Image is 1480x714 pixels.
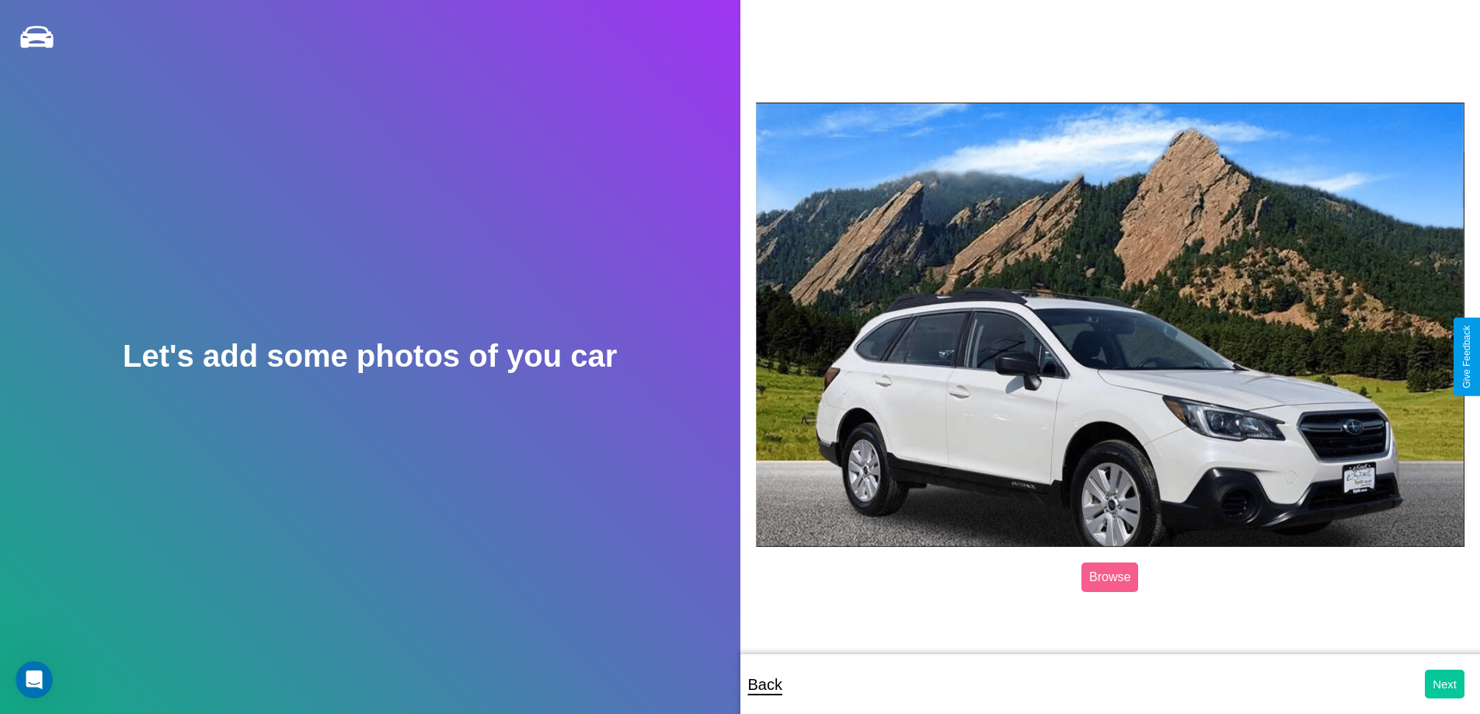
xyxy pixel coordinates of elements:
iframe: Intercom live chat [16,661,53,698]
p: Back [748,670,782,698]
img: posted [756,103,1465,547]
h2: Let's add some photos of you car [123,339,617,374]
div: Give Feedback [1461,326,1472,388]
button: Next [1425,670,1464,698]
label: Browse [1081,562,1138,592]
